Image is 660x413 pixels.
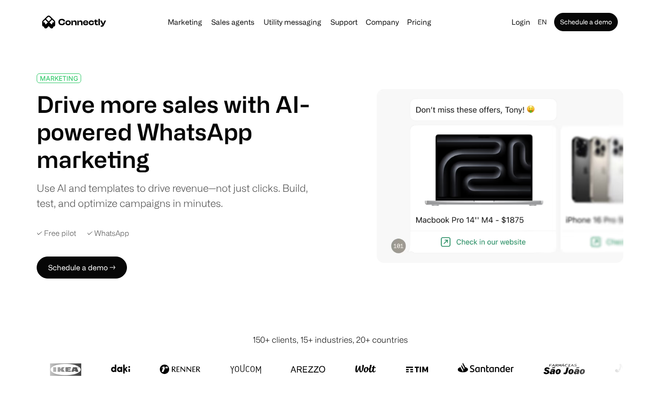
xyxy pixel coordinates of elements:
[18,397,55,410] ul: Language list
[260,18,325,26] a: Utility messaging
[508,16,534,28] a: Login
[37,229,76,238] div: ✓ Free pilot
[403,18,435,26] a: Pricing
[40,75,78,82] div: MARKETING
[366,16,399,28] div: Company
[42,15,106,29] a: home
[554,13,618,31] a: Schedule a demo
[327,18,361,26] a: Support
[37,90,320,173] h1: Drive more sales with AI-powered WhatsApp marketing
[164,18,206,26] a: Marketing
[87,229,129,238] div: ✓ WhatsApp
[363,16,401,28] div: Company
[534,16,552,28] div: en
[37,180,320,211] div: Use AI and templates to drive revenue—not just clicks. Build, test, and optimize campaigns in min...
[208,18,258,26] a: Sales agents
[9,396,55,410] aside: Language selected: English
[37,257,127,279] a: Schedule a demo →
[253,334,408,346] div: 150+ clients, 15+ industries, 20+ countries
[538,16,547,28] div: en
